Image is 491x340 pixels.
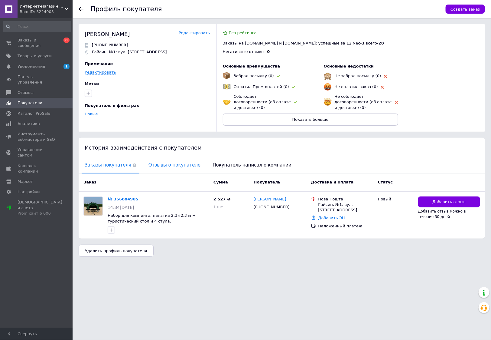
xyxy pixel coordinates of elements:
[18,147,56,158] span: Управление сайтом
[108,205,134,210] span: 14:34[DATE]
[91,5,162,13] h1: Профиль покупателя
[294,101,298,104] img: rating-tag-type
[318,196,373,202] div: Нова Пошта
[223,72,230,79] img: emoji
[63,64,70,69] span: 1
[213,205,224,209] span: 1 шт.
[292,86,295,88] img: rating-tag-type
[432,199,466,205] span: Добавить отзыв
[223,41,384,45] span: Заказы на [DOMAIN_NAME] и [DOMAIN_NAME]: успешные за 12 мес - , всего -
[362,41,365,45] span: 3
[234,84,289,89] span: Оплатил Пром-оплатой (0)
[18,74,56,85] span: Панель управления
[18,121,40,127] span: Аналитика
[79,7,83,12] div: Вернуться назад
[18,100,42,106] span: Покупатели
[108,213,196,223] a: Набор для кемпинга: палатка 2.3×2.3 м + туристический стол и 4 стула.
[85,112,98,116] a: Новые
[378,196,413,202] div: Новый
[85,144,202,151] span: История взаимодействия с покупателем
[277,75,280,78] img: rating-tag-type
[83,196,103,216] a: Фото товару
[108,197,138,201] a: № 356884905
[85,81,99,86] span: Метки
[18,64,45,69] span: Уведомления
[85,249,147,253] span: Удалить профиль покупателя
[20,9,73,15] div: Ваш ID: 3224903
[324,83,332,91] img: emoji
[213,180,228,184] span: Сумма
[267,49,270,54] span: 0
[84,197,102,216] img: Фото товару
[229,31,257,35] span: Без рейтинга
[318,216,345,220] a: Добавить ЭН
[381,86,384,89] img: rating-tag-type
[18,90,34,95] span: Отзывы
[324,64,374,68] span: Основные недостатки
[234,94,291,110] span: Соблюдает договоренности (об оплате и доставке) (0)
[418,196,480,208] button: Добавить отзыв
[292,117,329,122] span: Показать больше
[234,74,274,78] span: Забрал посылку (0)
[254,196,286,202] a: [PERSON_NAME]
[83,180,96,184] span: Заказ
[335,84,378,89] span: Не оплатил заказ (0)
[18,179,33,184] span: Маркет
[318,202,373,213] div: Гайсин, №1: вул. [STREET_ADDRESS]
[179,30,210,36] a: Редактировать
[63,38,70,43] span: 8
[85,61,113,66] span: Примечание
[324,98,332,106] img: emoji
[335,94,392,110] span: Не соблюдает договоренности (об оплате и доставке) (0)
[145,157,203,173] span: Отзывы о покупателе
[18,53,52,59] span: Товары и услуги
[79,245,154,257] button: Удалить профиль покупателя
[92,49,167,55] p: Гайсин, №1: вул. [STREET_ADDRESS]
[223,114,398,126] button: Показать больше
[18,38,56,48] span: Заказы и сообщения
[92,42,128,48] p: [PHONE_NUMBER]
[85,70,116,75] a: Редактировать
[450,7,480,12] span: Создать заказ
[446,5,485,14] button: Создать заказ
[254,180,281,184] span: Покупатель
[311,180,354,184] span: Доставка и оплата
[18,111,50,116] span: Каталог ProSale
[395,101,398,104] img: rating-tag-type
[85,30,130,38] div: [PERSON_NAME]
[324,72,332,80] img: emoji
[223,83,231,91] img: emoji
[223,98,231,106] img: emoji
[18,163,56,174] span: Кошелек компании
[210,157,294,173] span: Покупатель написал о компании
[379,41,384,45] span: 28
[318,223,373,229] div: Наложенный платеж
[85,103,209,108] div: Покупатель в фильтрах
[18,211,62,216] div: Prom сайт 6 000
[18,200,62,216] span: [DEMOGRAPHIC_DATA] и счета
[384,75,387,78] img: rating-tag-type
[223,49,267,54] span: Негативные отзывы: -
[20,4,65,9] span: Интернет-магазин "Mad-MarketShop"
[18,189,40,195] span: Настройки
[223,64,280,68] span: Основные преимущества
[82,157,139,173] span: Заказы покупателя
[418,209,466,219] span: Добавить отзыв можно в течение 30 дней
[378,180,393,184] span: Статус
[252,203,291,211] div: [PHONE_NUMBER]
[213,197,230,201] span: 2 527 ₴
[3,21,71,32] input: Поиск
[18,131,56,142] span: Инструменты вебмастера и SEO
[335,74,381,78] span: Не забрал посылку (0)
